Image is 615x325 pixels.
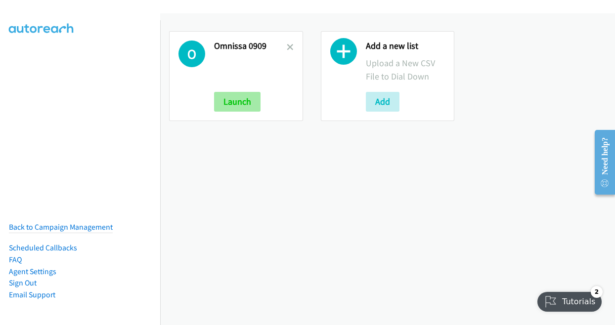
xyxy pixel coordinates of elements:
a: FAQ [9,255,22,264]
p: Upload a New CSV File to Dial Down [366,56,445,83]
h2: Omnissa 0909 [214,41,287,52]
iframe: Resource Center [587,123,615,202]
button: Launch [214,92,261,112]
a: Scheduled Callbacks [9,243,77,252]
a: Agent Settings [9,267,56,276]
a: Sign Out [9,278,37,287]
button: Add [366,92,399,112]
a: Email Support [9,290,55,299]
h2: Add a new list [366,41,445,52]
h1: O [178,41,205,67]
iframe: Checklist [531,282,608,318]
a: Back to Campaign Management [9,222,113,232]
